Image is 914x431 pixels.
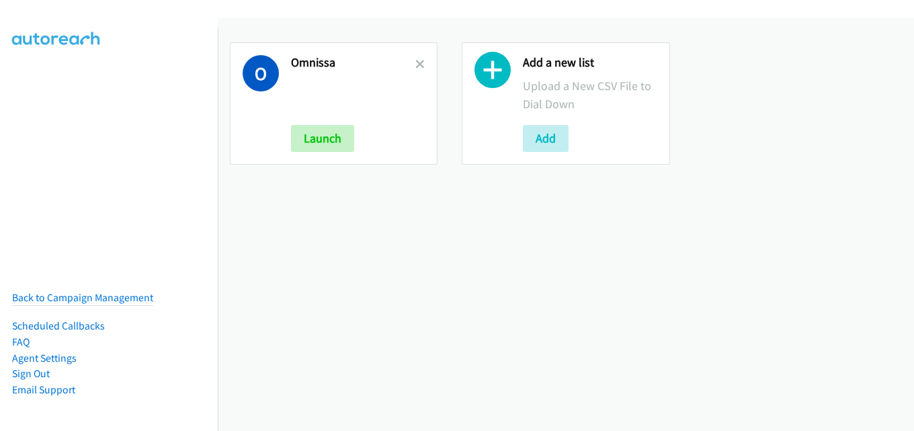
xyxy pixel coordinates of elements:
[523,125,569,152] button: Add
[291,125,354,152] button: Launch
[523,55,657,71] h2: Add a new list
[12,367,50,380] a: Sign Out
[12,352,77,364] a: Agent Settings
[12,336,30,348] a: FAQ
[291,55,415,71] h2: Omnissa
[12,319,105,332] a: Scheduled Callbacks
[12,291,153,304] a: Back to Campaign Management
[523,77,657,113] p: Upload a New CSV File to Dial Down
[243,55,279,91] h1: O
[12,383,75,396] a: Email Support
